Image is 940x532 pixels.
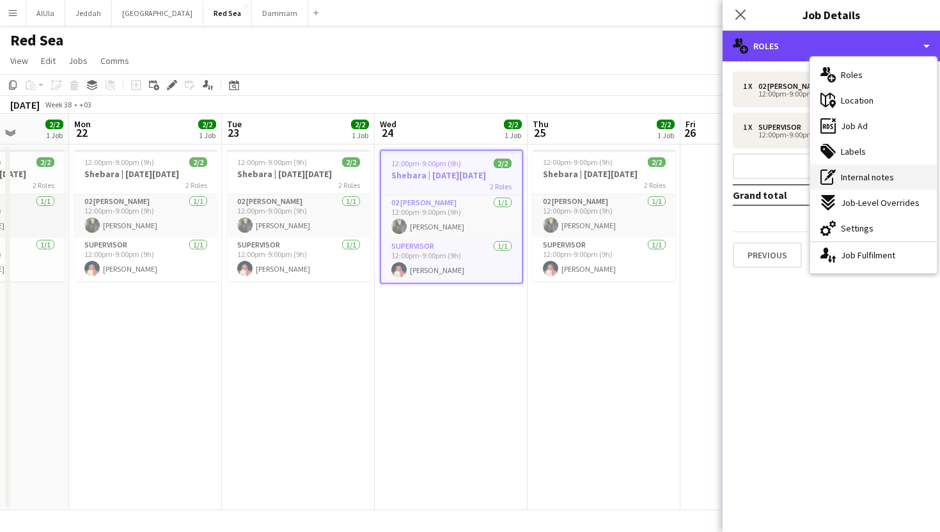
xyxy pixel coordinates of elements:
[380,150,523,284] app-job-card: 12:00pm-9:00pm (9h)2/2Shebara | [DATE][DATE]2 Roles02 [PERSON_NAME]1/112:00pm-9:00pm (9h)[PERSON_...
[657,120,675,129] span: 2/2
[84,157,154,167] span: 12:00pm-9:00pm (9h)
[733,185,856,205] td: Grand total
[723,6,940,23] h3: Job Details
[225,125,242,140] span: 23
[227,150,370,281] app-job-card: 12:00pm-9:00pm (9h)2/2Shebara | [DATE][DATE]2 Roles02 [PERSON_NAME]1/112:00pm-9:00pm (9h)[PERSON_...
[185,180,207,190] span: 2 Roles
[841,120,868,132] span: Job Ad
[841,197,920,208] span: Job-Level Overrides
[657,130,674,140] div: 1 Job
[227,118,242,130] span: Tue
[684,125,696,140] span: 26
[733,242,802,268] button: Previous
[531,125,549,140] span: 25
[533,150,676,281] app-job-card: 12:00pm-9:00pm (9h)2/2Shebara | [DATE][DATE]2 Roles02 [PERSON_NAME]1/112:00pm-9:00pm (9h)[PERSON_...
[74,150,217,281] app-job-card: 12:00pm-9:00pm (9h)2/2Shebara | [DATE][DATE]2 Roles02 [PERSON_NAME]1/112:00pm-9:00pm (9h)[PERSON_...
[112,1,203,26] button: [GEOGRAPHIC_DATA]
[841,146,866,157] span: Labels
[237,157,307,167] span: 12:00pm-9:00pm (9h)
[74,194,217,238] app-card-role: 02 [PERSON_NAME]1/112:00pm-9:00pm (9h)[PERSON_NAME]
[199,130,215,140] div: 1 Job
[685,118,696,130] span: Fri
[381,239,522,283] app-card-role: Supervisor1/112:00pm-9:00pm (9h)[PERSON_NAME]
[198,120,216,129] span: 2/2
[203,1,252,26] button: Red Sea
[505,130,521,140] div: 1 Job
[841,95,873,106] span: Location
[352,130,368,140] div: 1 Job
[189,157,207,167] span: 2/2
[533,194,676,238] app-card-role: 02 [PERSON_NAME]1/112:00pm-9:00pm (9h)[PERSON_NAME]
[504,120,522,129] span: 2/2
[723,31,940,61] div: Roles
[648,157,666,167] span: 2/2
[72,125,91,140] span: 22
[380,118,396,130] span: Wed
[743,132,906,138] div: 12:00pm-9:00pm (9h)
[758,82,829,91] div: 02 [PERSON_NAME]
[733,153,930,179] button: Add role
[533,168,676,180] h3: Shebara | [DATE][DATE]
[381,169,522,181] h3: Shebara | [DATE][DATE]
[342,157,360,167] span: 2/2
[46,130,63,140] div: 1 Job
[543,157,613,167] span: 12:00pm-9:00pm (9h)
[351,120,369,129] span: 2/2
[644,180,666,190] span: 2 Roles
[338,180,360,190] span: 2 Roles
[79,100,91,109] div: +03
[36,157,54,167] span: 2/2
[810,242,937,268] div: Job Fulfilment
[26,1,65,26] button: AlUla
[10,31,63,50] h1: Red Sea
[841,223,873,234] span: Settings
[490,182,512,191] span: 2 Roles
[74,118,91,130] span: Mon
[74,168,217,180] h3: Shebara | [DATE][DATE]
[45,120,63,129] span: 2/2
[533,238,676,281] app-card-role: Supervisor1/112:00pm-9:00pm (9h)[PERSON_NAME]
[743,91,906,97] div: 12:00pm-9:00pm (9h)
[10,55,28,66] span: View
[381,196,522,239] app-card-role: 02 [PERSON_NAME]1/112:00pm-9:00pm (9h)[PERSON_NAME]
[65,1,112,26] button: Jeddah
[494,159,512,168] span: 2/2
[41,55,56,66] span: Edit
[841,69,863,81] span: Roles
[36,52,61,69] a: Edit
[100,55,129,66] span: Comms
[252,1,308,26] button: Dammam
[743,82,758,91] div: 1 x
[378,125,396,140] span: 24
[758,123,806,132] div: Supervisor
[10,98,40,111] div: [DATE]
[227,194,370,238] app-card-role: 02 [PERSON_NAME]1/112:00pm-9:00pm (9h)[PERSON_NAME]
[227,238,370,281] app-card-role: Supervisor1/112:00pm-9:00pm (9h)[PERSON_NAME]
[391,159,461,168] span: 12:00pm-9:00pm (9h)
[68,55,88,66] span: Jobs
[5,52,33,69] a: View
[74,238,217,281] app-card-role: Supervisor1/112:00pm-9:00pm (9h)[PERSON_NAME]
[227,168,370,180] h3: Shebara | [DATE][DATE]
[841,171,894,183] span: Internal notes
[33,180,54,190] span: 2 Roles
[63,52,93,69] a: Jobs
[743,123,758,132] div: 1 x
[533,118,549,130] span: Thu
[95,52,134,69] a: Comms
[42,100,74,109] span: Week 38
